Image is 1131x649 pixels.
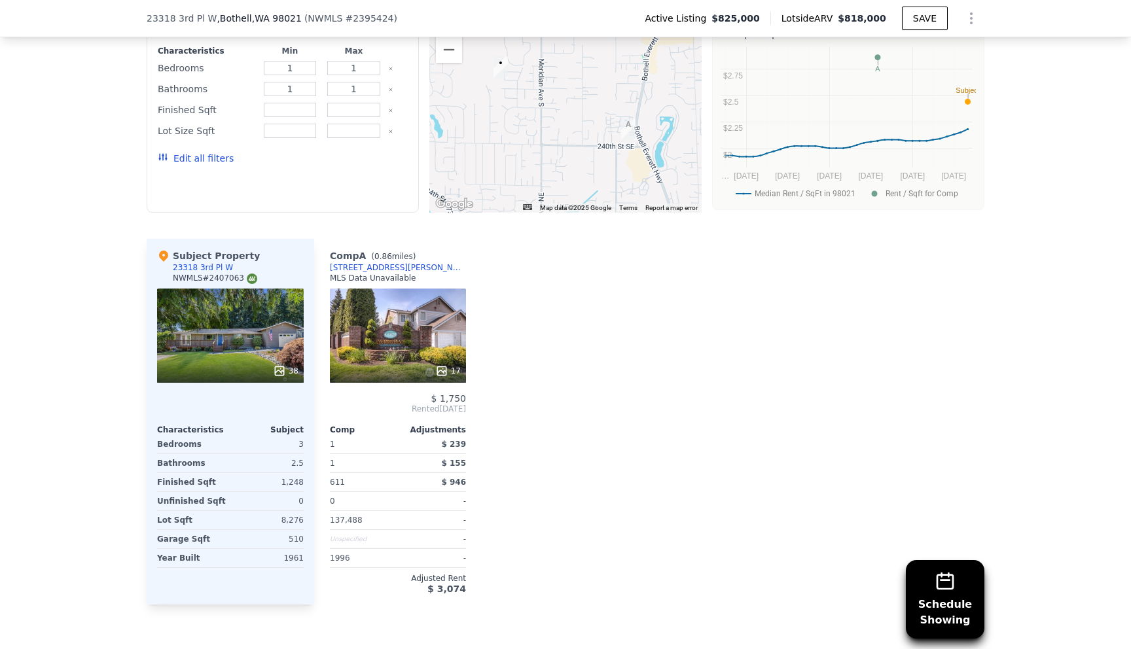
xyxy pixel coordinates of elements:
text: $2 [723,150,732,160]
span: $818,000 [838,13,886,24]
span: 611 [330,478,345,487]
div: 23908 Bothell Everett Hwy Apt D303 [621,118,636,140]
div: MLS Data Unavailable [330,273,416,283]
text: $2.25 [723,124,743,133]
text: A [875,65,880,73]
div: Finished Sqft [157,473,228,491]
span: Lotside ARV [781,12,838,25]
span: 1 [330,440,335,449]
div: - [401,511,466,529]
span: $ 1,750 [431,393,466,404]
button: Clear [388,108,393,113]
button: Show Options [958,5,984,31]
button: Keyboard shortcuts [523,204,532,210]
div: Characteristics [158,46,255,56]
div: 1996 [330,549,395,567]
button: Zoom out [436,37,462,63]
img: NWMLS Logo [247,273,257,284]
div: - [401,530,466,548]
text: [DATE] [858,171,883,181]
svg: A chart. [721,43,976,207]
div: Comp [330,425,398,435]
div: 510 [233,530,304,548]
text: [DATE] [775,171,800,181]
div: Subject [230,425,304,435]
span: $ 3,074 [427,584,466,594]
div: 2.5 [233,454,304,472]
span: Active Listing [645,12,711,25]
text: Median Rent / SqFt in 98021 [755,189,855,198]
div: Bedrooms [158,59,255,77]
text: [DATE] [734,171,759,181]
text: Subject [956,86,980,94]
text: [DATE] [941,171,966,181]
div: Adjustments [398,425,466,435]
span: Rented [DATE] [330,404,466,414]
div: 23318 3rd Pl W [494,56,508,79]
img: Google [433,196,476,213]
span: 0 [330,497,335,506]
div: - [401,549,466,567]
div: 1 [330,454,395,472]
text: [DATE] [900,171,925,181]
div: Bedrooms [157,435,228,453]
span: NWMLS [308,13,342,24]
div: Unspecified [330,530,395,548]
text: [DATE] [817,171,842,181]
text: Rent / Sqft for Comp [886,189,958,198]
span: $825,000 [711,12,760,25]
div: Comp A [330,249,421,262]
button: SAVE [902,7,948,30]
span: 0.86 [374,252,392,261]
div: 8,276 [233,511,304,529]
div: ( ) [304,12,397,25]
div: Min [260,46,319,56]
div: Garage Sqft [157,530,228,548]
div: Bathrooms [157,454,228,472]
button: Clear [388,66,393,71]
div: NWMLS # 2407063 [173,273,257,284]
a: Terms (opens in new tab) [619,204,637,211]
div: - [401,492,466,510]
div: 38 [273,364,298,377]
span: $ 239 [441,440,466,449]
div: 17 [435,364,461,377]
span: 23318 3rd Pl W [147,12,217,25]
span: Map data ©2025 Google [540,204,611,211]
button: Clear [388,129,393,134]
button: Edit all filters [158,152,234,165]
div: Bathrooms [158,80,255,98]
div: Unfinished Sqft [157,492,228,510]
text: $2.5 [723,97,739,107]
button: ScheduleShowing [906,560,984,639]
div: Lot Sqft [157,511,228,529]
span: $ 155 [441,459,466,468]
a: Open this area in Google Maps (opens a new window) [433,196,476,213]
a: [STREET_ADDRESS][PERSON_NAME] [330,262,466,273]
div: 0 [233,492,304,510]
a: Report a map error [645,204,698,211]
button: Clear [388,87,393,92]
div: Adjusted Rent [330,573,466,584]
div: Subject Property [157,249,260,262]
div: Characteristics [157,425,230,435]
text: … [721,171,729,181]
div: Lot Size Sqft [158,122,255,140]
div: 1961 [233,549,304,567]
span: 137,488 [330,516,363,525]
div: 1,248 [233,473,304,491]
div: Finished Sqft [158,101,255,119]
div: 23318 3rd Pl W [173,262,233,273]
span: ( miles) [366,252,421,261]
span: , Bothell [217,12,302,25]
text: $2.75 [723,71,743,80]
div: 3 [233,435,304,453]
span: # 2395424 [345,13,393,24]
span: $ 946 [441,478,466,487]
span: , WA 98021 [252,13,302,24]
div: Year Built [157,549,228,567]
div: Max [325,46,384,56]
